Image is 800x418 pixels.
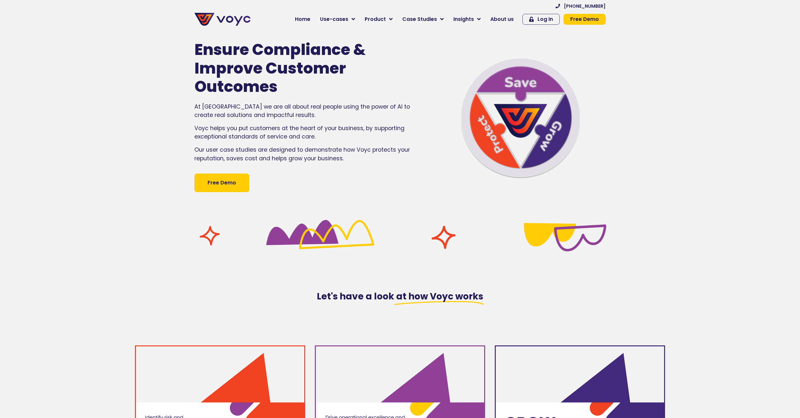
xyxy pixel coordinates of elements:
[317,290,394,303] span: Let's have a look
[315,13,360,26] a: Use-cases
[194,124,414,141] p: Voyc helps you put customers at the heart of your business, by supporting exceptional standards o...
[194,13,251,26] img: voyc-full-logo
[570,17,599,22] span: Free Demo
[194,102,414,120] p: At [GEOGRAPHIC_DATA] we are all about real people using the power of AI to create real solutions ...
[208,179,236,187] span: Free Demo
[194,40,395,96] h1: Ensure Compliance & Improve Customer Outcomes
[522,14,560,25] a: Log In
[490,15,514,23] span: About us
[538,17,553,22] span: Log In
[556,4,606,8] a: [PHONE_NUMBER]
[402,15,437,23] span: Case Studies
[360,13,397,26] a: Product
[365,15,386,23] span: Product
[485,13,519,26] a: About us
[290,13,315,26] a: Home
[194,146,414,163] p: Our user case studies are designed to demonstrate how Voyc protects your reputation, saves cost a...
[449,13,485,26] a: Insights
[564,14,606,25] a: Free Demo
[453,15,474,23] span: Insights
[564,4,606,8] span: [PHONE_NUMBER]
[194,173,249,192] a: Free Demo
[397,13,449,26] a: Case Studies
[320,15,348,23] span: Use-cases
[295,15,310,23] span: Home
[396,291,483,302] span: at how Voyc works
